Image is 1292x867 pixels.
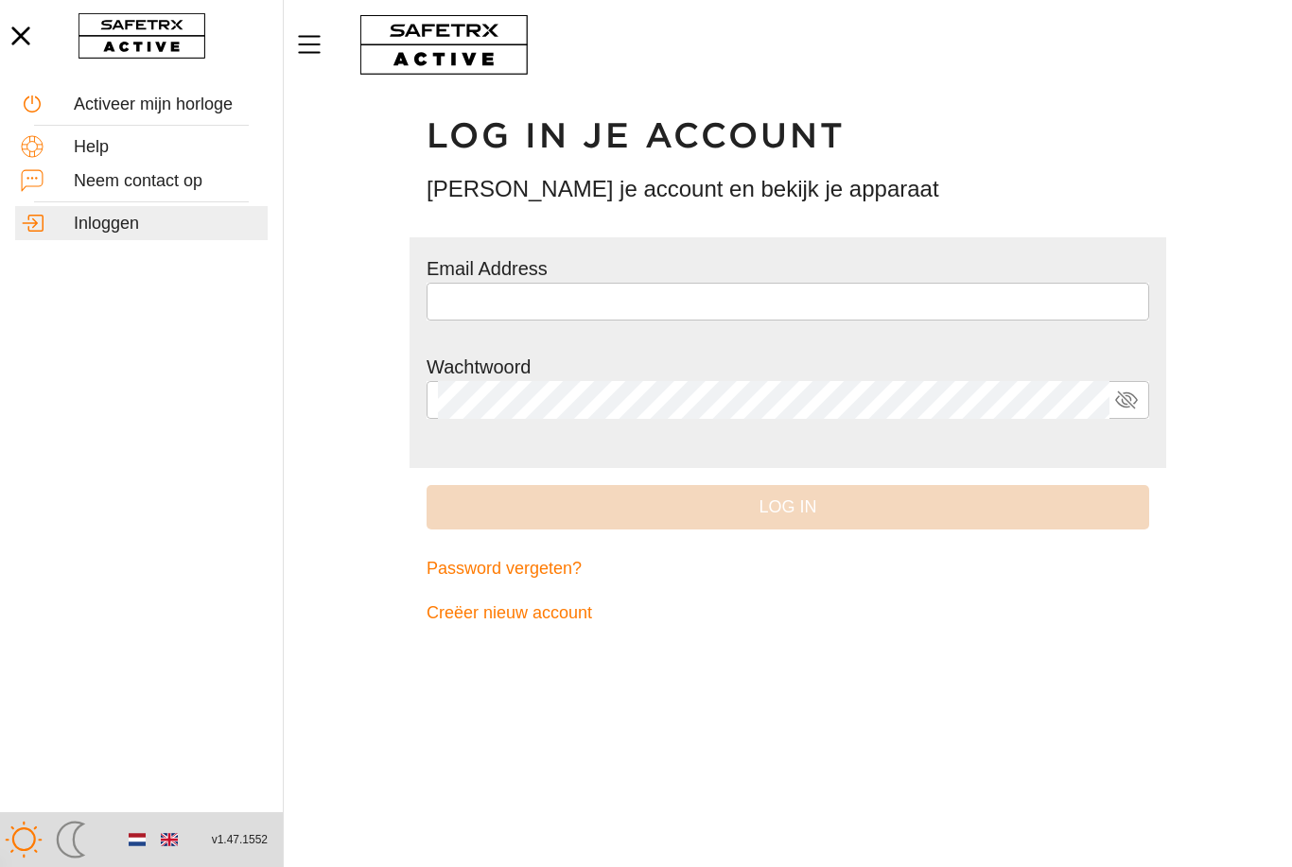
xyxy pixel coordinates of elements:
[52,821,90,858] img: ModeDark.svg
[153,824,185,856] button: English
[212,830,268,850] span: v1.47.1552
[74,214,262,234] div: Inloggen
[21,135,44,158] img: Help.svg
[74,95,262,115] div: Activeer mijn horloge
[161,831,178,848] img: en.svg
[121,824,153,856] button: Dutch
[74,137,262,158] div: Help
[427,591,1149,635] a: Creëer nieuw account
[427,485,1149,529] button: Log in
[129,831,146,848] img: nl.svg
[427,546,1149,591] a: Password vergeten?
[427,356,531,377] label: Wachtwoord
[74,171,262,192] div: Neem contact op
[442,493,1134,522] span: Log in
[293,25,340,64] button: Menu
[21,169,44,192] img: ContactUs.svg
[5,821,43,858] img: ModeLight.svg
[427,554,582,583] span: Password vergeten?
[201,824,279,856] button: v1.47.1552
[427,173,1149,205] h3: [PERSON_NAME] je account en bekijk je apparaat
[427,114,1149,158] h1: Log in je account
[427,598,592,628] span: Creëer nieuw account
[427,258,548,279] label: Email Address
